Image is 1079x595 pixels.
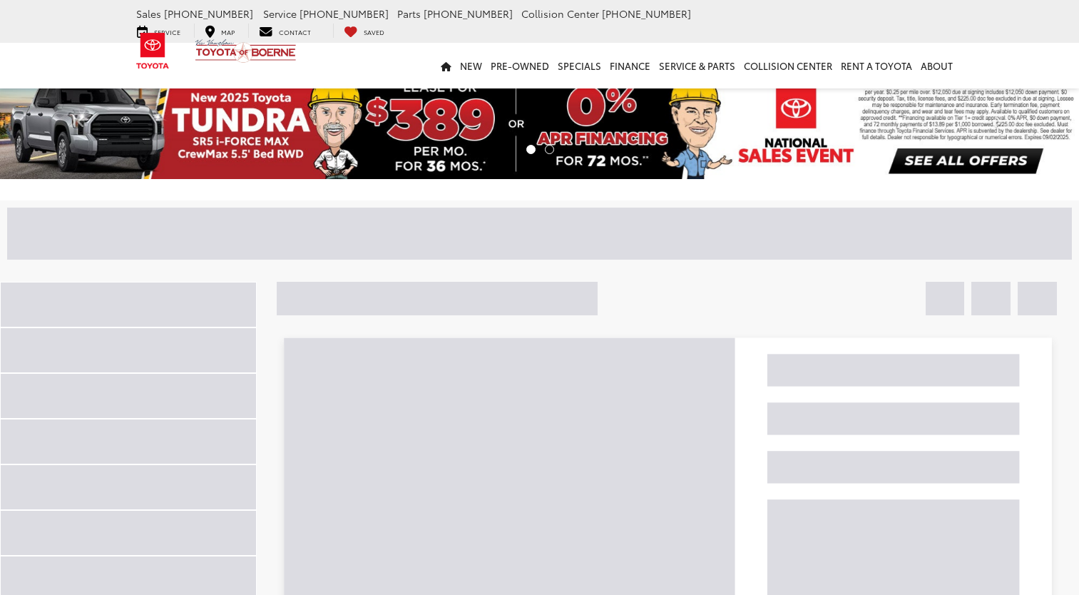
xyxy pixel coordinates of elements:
a: Contact [248,24,322,38]
a: Specials [553,43,605,88]
a: Service & Parts: Opens in a new tab [655,43,740,88]
span: Sales [136,6,161,21]
span: Service [263,6,297,21]
span: [PHONE_NUMBER] [424,6,513,21]
a: My Saved Vehicles [333,24,395,38]
img: Vic Vaughan Toyota of Boerne [195,39,297,63]
span: Saved [364,27,384,36]
span: [PHONE_NUMBER] [164,6,253,21]
a: Rent a Toyota [837,43,916,88]
a: Pre-Owned [486,43,553,88]
a: About [916,43,957,88]
a: Map [194,24,245,38]
a: Home [436,43,456,88]
a: Finance [605,43,655,88]
a: Service [126,24,191,38]
a: Collision Center [740,43,837,88]
span: [PHONE_NUMBER] [602,6,691,21]
a: New [456,43,486,88]
span: [PHONE_NUMBER] [300,6,389,21]
span: Parts [397,6,421,21]
img: Toyota [126,28,180,74]
span: Collision Center [521,6,599,21]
